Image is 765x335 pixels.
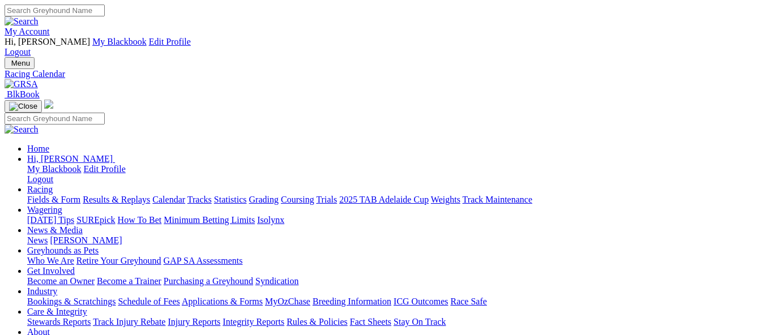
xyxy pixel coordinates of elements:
[27,307,87,316] a: Care & Integrity
[27,154,113,164] span: Hi, [PERSON_NAME]
[5,57,35,69] button: Toggle navigation
[27,195,760,205] div: Racing
[431,195,460,204] a: Weights
[76,215,115,225] a: SUREpick
[83,195,150,204] a: Results & Replays
[5,16,39,27] img: Search
[27,225,83,235] a: News & Media
[27,276,95,286] a: Become an Owner
[27,256,760,266] div: Greyhounds as Pets
[281,195,314,204] a: Coursing
[11,59,30,67] span: Menu
[27,297,760,307] div: Industry
[27,184,53,194] a: Racing
[97,276,161,286] a: Become a Trainer
[27,215,74,225] a: [DATE] Tips
[27,256,74,265] a: Who We Are
[27,297,116,306] a: Bookings & Scratchings
[164,256,243,265] a: GAP SA Assessments
[5,37,90,46] span: Hi, [PERSON_NAME]
[339,195,429,204] a: 2025 TAB Adelaide Cup
[214,195,247,204] a: Statistics
[313,297,391,306] a: Breeding Information
[5,113,105,124] input: Search
[5,124,39,135] img: Search
[394,317,446,327] a: Stay On Track
[350,317,391,327] a: Fact Sheets
[118,215,162,225] a: How To Bet
[5,100,42,113] button: Toggle navigation
[394,297,448,306] a: ICG Outcomes
[182,297,263,306] a: Applications & Forms
[7,89,40,99] span: BlkBook
[287,317,348,327] a: Rules & Policies
[463,195,532,204] a: Track Maintenance
[27,276,760,286] div: Get Involved
[93,317,165,327] a: Track Injury Rebate
[27,286,57,296] a: Industry
[92,37,147,46] a: My Blackbook
[27,154,115,164] a: Hi, [PERSON_NAME]
[27,266,75,276] a: Get Involved
[5,27,50,36] a: My Account
[27,195,80,204] a: Fields & Form
[27,235,48,245] a: News
[84,164,126,174] a: Edit Profile
[27,164,760,184] div: Hi, [PERSON_NAME]
[5,69,760,79] a: Racing Calendar
[50,235,122,245] a: [PERSON_NAME]
[5,37,760,57] div: My Account
[27,235,760,246] div: News & Media
[265,297,310,306] a: MyOzChase
[27,317,760,327] div: Care & Integrity
[249,195,279,204] a: Grading
[76,256,161,265] a: Retire Your Greyhound
[149,37,191,46] a: Edit Profile
[44,100,53,109] img: logo-grsa-white.png
[168,317,220,327] a: Injury Reports
[27,246,99,255] a: Greyhounds as Pets
[27,215,760,225] div: Wagering
[5,79,38,89] img: GRSA
[5,5,105,16] input: Search
[164,215,255,225] a: Minimum Betting Limits
[27,174,53,184] a: Logout
[5,89,40,99] a: BlkBook
[255,276,298,286] a: Syndication
[316,195,337,204] a: Trials
[9,102,37,111] img: Close
[152,195,185,204] a: Calendar
[27,317,91,327] a: Stewards Reports
[118,297,180,306] a: Schedule of Fees
[27,164,82,174] a: My Blackbook
[223,317,284,327] a: Integrity Reports
[5,47,31,57] a: Logout
[27,205,62,214] a: Wagering
[27,144,49,153] a: Home
[257,215,284,225] a: Isolynx
[450,297,486,306] a: Race Safe
[187,195,212,204] a: Tracks
[164,276,253,286] a: Purchasing a Greyhound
